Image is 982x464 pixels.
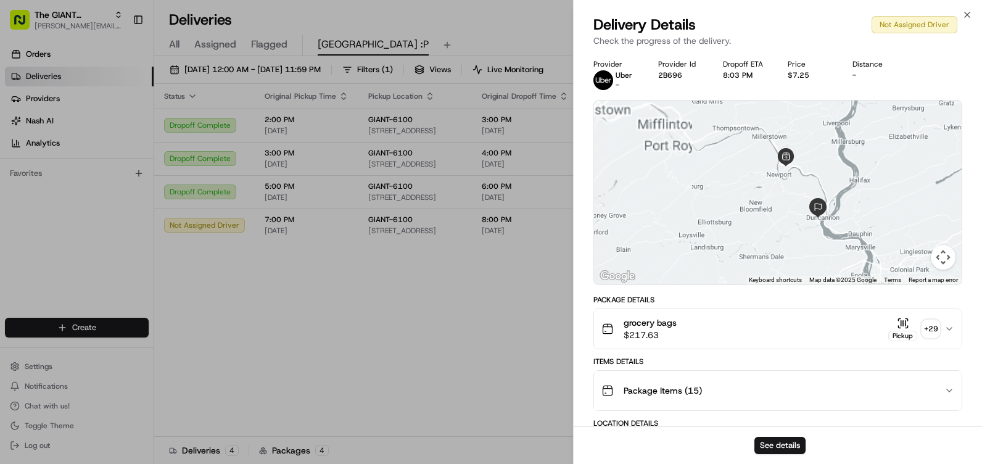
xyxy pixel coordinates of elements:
[931,245,955,270] button: Map camera controls
[616,70,632,80] span: Uber
[852,70,897,80] div: -
[12,118,35,140] img: 1736555255976-a54dd68f-1ca7-489b-9aae-adbdc363a1c4
[658,59,703,69] div: Provider Id
[12,160,83,170] div: Past conversations
[42,118,202,130] div: Start new chat
[210,122,225,136] button: Start new chat
[117,242,198,255] span: API Documentation
[42,130,156,140] div: We're available if you need us!
[888,317,939,341] button: Pickup+29
[594,309,962,349] button: grocery bags$217.63Pickup+29
[25,242,94,255] span: Knowledge Base
[41,191,66,201] span: [DATE]
[658,70,682,80] button: 2B696
[7,238,99,260] a: 📗Knowledge Base
[597,268,638,284] a: Open this area in Google Maps (opens a new window)
[888,317,917,341] button: Pickup
[593,418,962,428] div: Location Details
[624,384,702,397] span: Package Items ( 15 )
[99,238,203,260] a: 💻API Documentation
[593,59,638,69] div: Provider
[593,15,696,35] span: Delivery Details
[32,80,204,93] input: Clear
[593,295,962,305] div: Package Details
[809,276,877,283] span: Map data ©2025 Google
[616,80,619,90] span: -
[191,158,225,173] button: See all
[749,276,802,284] button: Keyboard shortcuts
[909,276,958,283] a: Report a map error
[104,244,114,254] div: 💻
[597,268,638,284] img: Google
[12,49,225,69] p: Welcome 👋
[884,276,901,283] a: Terms
[723,59,768,69] div: Dropoff ETA
[852,59,897,69] div: Distance
[888,331,917,341] div: Pickup
[624,317,677,329] span: grocery bags
[922,320,939,338] div: + 29
[593,70,613,90] img: profile_uber_ahold_partner.png
[754,437,806,454] button: See details
[12,244,22,254] div: 📗
[788,70,833,80] div: $7.25
[593,35,962,47] p: Check the progress of the delivery.
[594,371,962,410] button: Package Items (15)
[723,70,768,80] div: 8:03 PM
[788,59,833,69] div: Price
[12,12,37,37] img: Nash
[593,357,962,367] div: Items Details
[624,329,677,341] span: $217.63
[87,272,149,282] a: Powered byPylon
[123,273,149,282] span: Pylon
